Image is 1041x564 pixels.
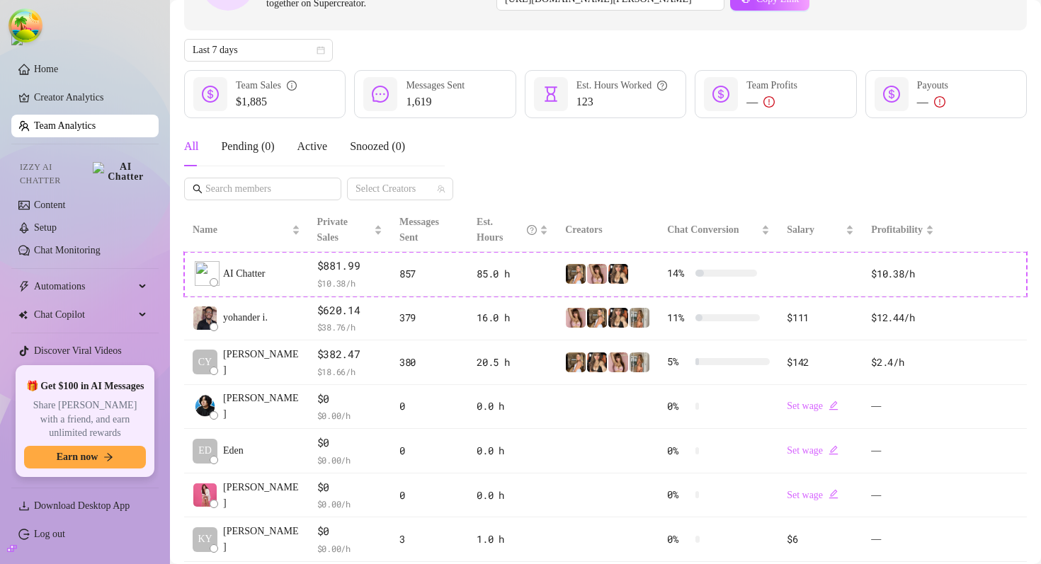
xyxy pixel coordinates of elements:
span: Download Desktop App [34,500,130,511]
span: edit [829,401,838,410]
img: Sav [630,352,649,372]
div: $6 [787,531,854,547]
span: search [193,184,203,194]
span: build [7,543,17,553]
span: Messages Sent [406,80,465,91]
div: 379 [399,310,460,326]
a: Set wageedit [787,490,838,500]
span: dollar-circle [202,86,219,103]
span: Active [297,140,328,152]
img: Akkissa Lorrain… [193,483,217,507]
img: AI Chatter [93,162,147,182]
span: Snoozed ( 0 ) [350,140,405,152]
span: 1,619 [406,93,465,110]
span: Name [193,222,289,238]
a: Creator Analytics [34,86,147,109]
span: [PERSON_NAME] [223,480,300,511]
span: $0 [317,434,382,451]
span: Earn now [57,451,98,463]
span: $ 0.00 /h [317,541,382,556]
span: 0 % [667,531,690,547]
td: — [863,385,943,430]
button: Earn nowarrow-right [24,446,146,468]
div: 85.0 h [477,266,548,282]
img: Runa [608,308,628,328]
input: Search members [205,181,322,197]
div: 0.0 h [477,488,548,503]
div: Team Sales [236,78,297,93]
div: $10.38 /h [871,266,934,282]
span: Salary [787,224,814,235]
div: 0 [399,398,460,414]
a: Set wageedit [787,445,838,456]
a: Home [34,64,58,74]
div: 0.0 h [477,443,548,459]
span: [PERSON_NAME] [223,347,300,378]
span: [PERSON_NAME] [223,391,300,422]
span: 123 [576,93,667,110]
span: Last 7 days [193,40,324,61]
div: $2.4 /h [871,355,934,370]
div: 1.0 h [477,531,548,547]
span: $ 0.00 /h [317,408,382,422]
span: Private Sales [317,217,348,243]
div: — [746,93,797,110]
th: Creators [557,209,659,252]
span: download [18,500,30,512]
div: 0 [399,488,460,503]
span: question-circle [527,214,537,246]
a: Set wageedit [787,401,838,411]
img: Runa [566,308,586,328]
span: CY [198,355,212,370]
div: 16.0 h [477,310,548,326]
div: Est. Hours [477,214,537,246]
span: exclamation-circle [763,96,775,108]
span: $0 [317,391,382,408]
div: $142 [787,355,854,370]
img: Chat Copilot [18,310,28,320]
span: message [372,86,389,103]
span: Automations [34,275,135,298]
td: — [863,473,943,518]
a: Discover Viral Videos [34,345,122,356]
img: yohander izturi… [193,306,217,330]
span: Chat Conversion [667,224,739,235]
th: Name [184,209,309,252]
img: Runa [587,264,607,284]
span: $382.47 [317,346,382,363]
span: 0 % [667,398,690,414]
span: Payouts [917,80,948,91]
span: thunderbolt [18,281,30,292]
span: $ 10.38 /h [317,276,382,290]
span: $1,885 [236,93,297,110]
img: izzy-ai-chatter-avatar.svg [195,261,220,286]
div: 857 [399,266,460,282]
div: — [917,93,948,110]
span: arrow-right [103,452,113,462]
div: $111 [787,310,854,326]
span: AI Chatter [223,266,265,282]
span: $ 0.00 /h [317,497,382,511]
span: $ 0.00 /h [317,453,382,467]
span: yohander i. [223,310,268,326]
span: Chat Copilot [34,304,135,326]
a: Chat Monitoring [34,245,101,255]
button: Open Tanstack query devtools [11,11,40,40]
span: $620.14 [317,302,382,319]
div: 0.0 h [477,398,548,414]
span: KY [198,531,212,547]
img: Runa [587,352,607,372]
span: [PERSON_NAME] [223,524,300,555]
span: Team Profits [746,80,797,91]
a: Log out [34,529,65,539]
span: 0 % [667,443,690,459]
div: 20.5 h [477,355,548,370]
a: Setup [34,222,57,233]
div: All [184,138,198,155]
span: $ 18.66 /h [317,364,382,379]
td: — [863,429,943,473]
img: Charli [566,352,586,372]
span: Messages Sent [399,217,439,243]
span: info-circle [287,78,297,93]
span: 11 % [667,310,690,326]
